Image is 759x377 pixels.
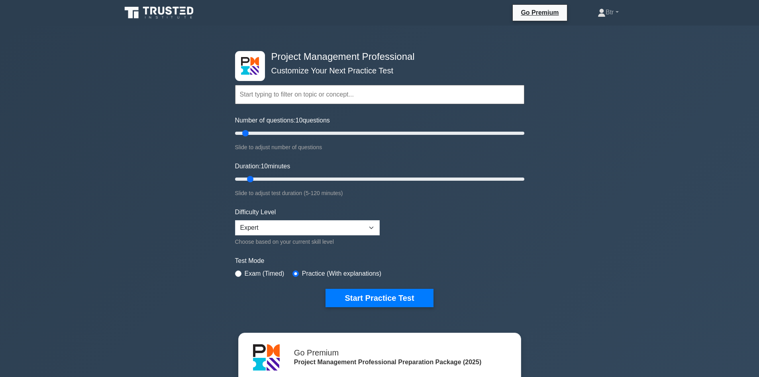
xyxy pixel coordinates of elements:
label: Number of questions: questions [235,116,330,125]
a: Btr [579,4,638,20]
button: Start Practice Test [326,289,433,307]
label: Test Mode [235,256,524,266]
div: Slide to adjust number of questions [235,142,524,152]
div: Slide to adjust test duration (5-120 minutes) [235,188,524,198]
label: Practice (With explanations) [302,269,381,278]
span: 10 [261,163,268,170]
label: Difficulty Level [235,207,276,217]
span: 10 [296,117,303,124]
a: Go Premium [516,8,563,18]
h4: Project Management Professional [268,51,485,63]
label: Duration: minutes [235,162,290,171]
label: Exam (Timed) [245,269,284,278]
div: Choose based on your current skill level [235,237,380,247]
input: Start typing to filter on topic or concept... [235,85,524,104]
